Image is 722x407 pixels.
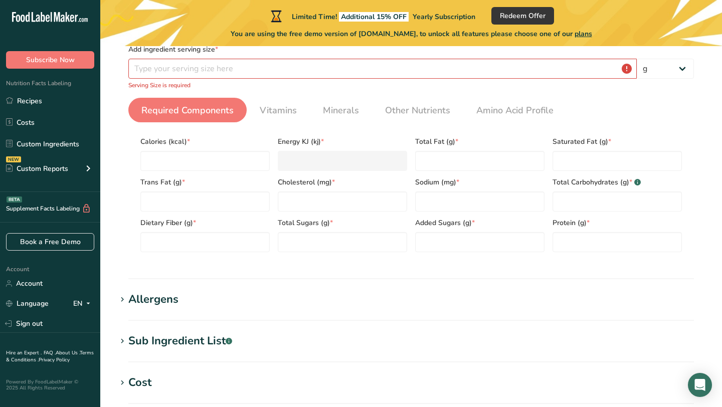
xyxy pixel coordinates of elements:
[6,349,94,363] a: Terms & Conditions .
[415,218,545,228] span: Added Sugars (g)
[323,104,359,117] span: Minerals
[413,12,475,22] span: Yearly Subscription
[278,218,407,228] span: Total Sugars (g)
[140,218,270,228] span: Dietary Fiber (g)
[339,12,409,22] span: Additional 15% OFF
[553,177,682,187] span: Total Carbohydrates (g)
[56,349,80,356] a: About Us .
[6,163,68,174] div: Custom Reports
[6,349,42,356] a: Hire an Expert .
[553,218,682,228] span: Protein (g)
[39,356,70,363] a: Privacy Policy
[128,44,694,55] div: Add ingredient serving size
[140,177,270,187] span: Trans Fat (g)
[231,29,592,39] span: You are using the free demo version of [DOMAIN_NAME], to unlock all features please choose one of...
[415,177,545,187] span: Sodium (mg)
[269,10,475,22] div: Limited Time!
[128,333,232,349] div: Sub Ingredient List
[415,136,545,147] span: Total Fat (g)
[141,104,234,117] span: Required Components
[7,196,22,202] div: BETA
[6,156,21,162] div: NEW
[278,136,407,147] span: Energy KJ (kj)
[260,104,297,117] span: Vitamins
[73,298,94,310] div: EN
[491,7,554,25] button: Redeem Offer
[688,373,712,397] div: Open Intercom Messenger
[553,136,682,147] span: Saturated Fat (g)
[140,136,270,147] span: Calories (kcal)
[44,349,56,356] a: FAQ .
[6,379,94,391] div: Powered By FoodLabelMaker © 2025 All Rights Reserved
[6,51,94,69] button: Subscribe Now
[128,81,694,90] p: Serving Size is required
[6,233,94,251] a: Book a Free Demo
[26,55,75,65] span: Subscribe Now
[385,104,450,117] span: Other Nutrients
[128,374,151,391] div: Cost
[575,29,592,39] span: plans
[278,177,407,187] span: Cholesterol (mg)
[6,295,49,312] a: Language
[500,11,546,21] span: Redeem Offer
[476,104,554,117] span: Amino Acid Profile
[128,59,637,79] input: Type your serving size here
[128,291,178,308] div: Allergens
